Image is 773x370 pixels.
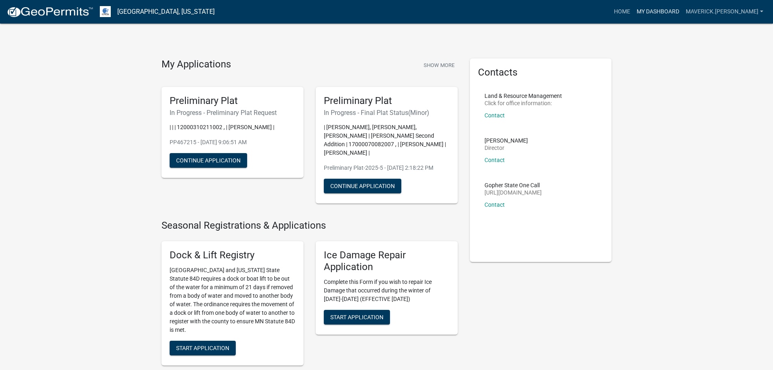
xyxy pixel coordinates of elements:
span: Start Application [330,314,383,320]
p: | | | 12000310211002 , | [PERSON_NAME] | [170,123,295,132]
img: Otter Tail County, Minnesota [100,6,111,17]
a: My Dashboard [633,4,683,19]
p: Preliminary Plat-2025-5 - [DATE] 2:18:22 PM [324,164,450,172]
button: Show More [420,58,458,72]
h4: Seasonal Registrations & Applications [161,220,458,232]
button: Continue Application [170,153,247,168]
span: Start Application [176,345,229,351]
a: [GEOGRAPHIC_DATA], [US_STATE] [117,5,215,19]
h6: In Progress - Preliminary Plat Request [170,109,295,117]
a: Contact [484,201,505,208]
button: Continue Application [324,179,401,193]
h5: Preliminary Plat [324,95,450,107]
p: Click for office information: [484,100,562,106]
p: [URL][DOMAIN_NAME] [484,190,542,195]
a: Contact [484,112,505,119]
h6: In Progress - Final Plat Status(Minor) [324,109,450,117]
h5: Ice Damage Repair Application [324,249,450,273]
p: [GEOGRAPHIC_DATA] and [US_STATE] State Statute 84D requires a dock or boat lift to be out of the ... [170,266,295,334]
p: [PERSON_NAME] [484,138,528,143]
h5: Dock & Lift Registry [170,249,295,261]
p: Land & Resource Management [484,93,562,99]
h4: My Applications [161,58,231,71]
h5: Contacts [478,67,604,78]
button: Start Application [324,310,390,325]
p: Director [484,145,528,151]
a: Maverick.[PERSON_NAME] [683,4,767,19]
p: Gopher State One Call [484,182,542,188]
a: Contact [484,157,505,163]
p: PP467215 - [DATE] 9:06:51 AM [170,138,295,147]
p: Complete this Form if you wish to repair Ice Damage that occurred during the winter of [DATE]-[DA... [324,278,450,303]
p: | [PERSON_NAME], [PERSON_NAME], [PERSON_NAME] | [PERSON_NAME] Second Addition | 17000070082007 , ... [324,123,450,157]
button: Start Application [170,341,236,355]
h5: Preliminary Plat [170,95,295,107]
a: Home [611,4,633,19]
